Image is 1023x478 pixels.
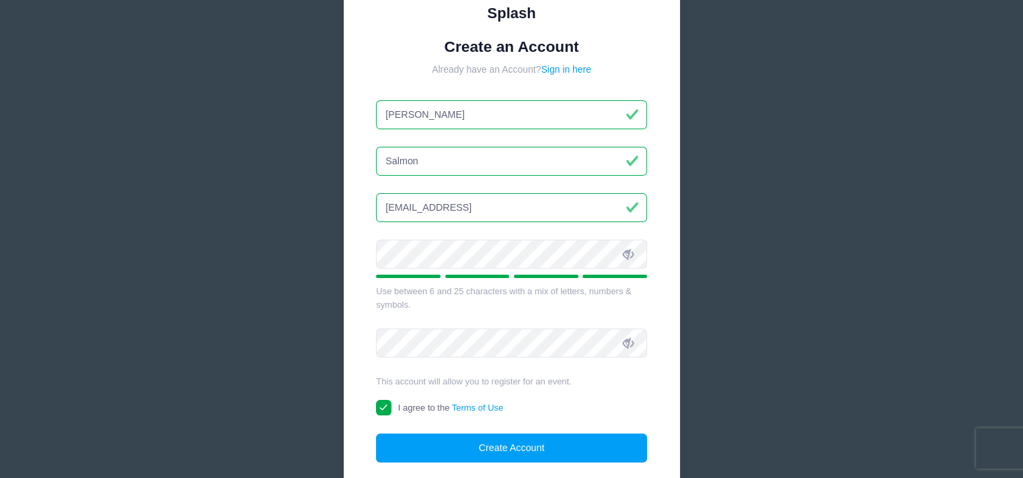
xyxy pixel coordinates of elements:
div: This account will allow you to register for an event. [376,375,647,388]
a: Sign in here [541,64,591,75]
input: First Name [376,100,647,129]
input: Email [376,193,647,222]
div: Splash [376,2,647,24]
span: I agree to the [398,403,503,413]
input: Last Name [376,147,647,176]
input: I agree to theTerms of Use [376,400,391,415]
div: Already have an Account? [376,63,647,77]
h1: Create an Account [376,38,647,56]
button: Create Account [376,434,647,463]
a: Terms of Use [452,403,504,413]
div: Use between 6 and 25 characters with a mix of letters, numbers & symbols. [376,285,647,311]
